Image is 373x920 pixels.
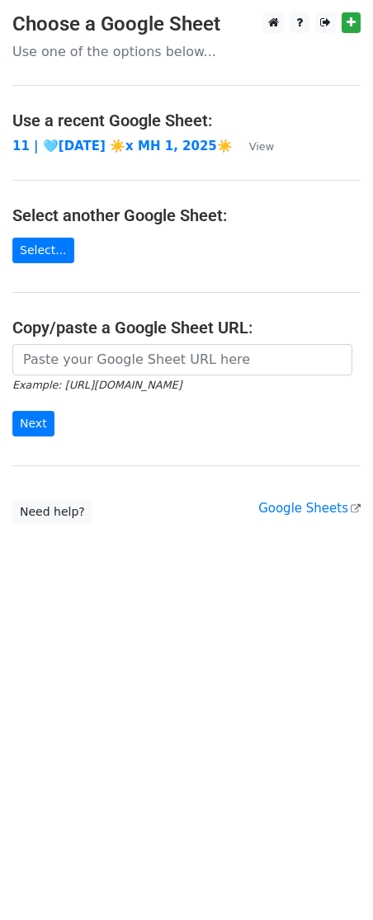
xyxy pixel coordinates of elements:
[12,379,182,391] small: Example: [URL][DOMAIN_NAME]
[12,111,361,130] h4: Use a recent Google Sheet:
[12,499,92,525] a: Need help?
[12,43,361,60] p: Use one of the options below...
[12,238,74,263] a: Select...
[258,501,361,516] a: Google Sheets
[233,139,274,153] a: View
[12,318,361,337] h4: Copy/paste a Google Sheet URL:
[12,411,54,436] input: Next
[249,140,274,153] small: View
[12,139,233,153] a: 11 | 🩵[DATE] ☀️x MH 1, 2025☀️
[12,205,361,225] h4: Select another Google Sheet:
[12,344,352,375] input: Paste your Google Sheet URL here
[12,12,361,36] h3: Choose a Google Sheet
